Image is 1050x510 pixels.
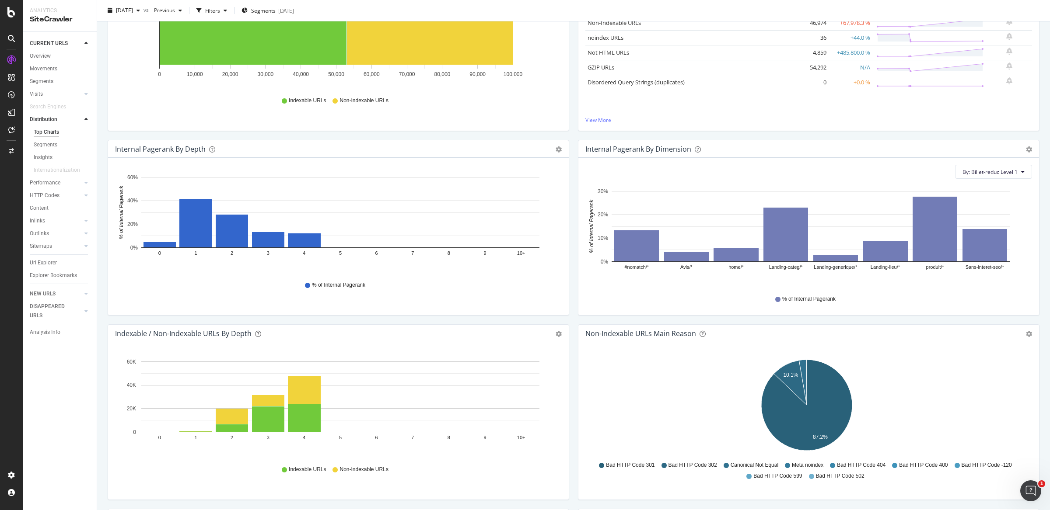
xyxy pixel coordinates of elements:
span: 1 [1038,480,1045,487]
td: N/A [829,60,872,75]
text: % of Internal Pagerank [588,199,595,253]
div: Indexable / Non-Indexable URLs by Depth [115,329,252,338]
text: Landing-lieu/* [871,265,900,270]
text: 10+ [517,435,525,441]
text: 60,000 [364,71,380,77]
div: Top Charts [34,128,59,137]
span: Non-Indexable URLs [339,97,388,104]
div: A chart. [585,356,1028,458]
span: Non-Indexable URLs [339,466,388,473]
a: Non-Indexable URLs [588,19,641,27]
text: 50,000 [328,71,344,77]
a: noindex URLs [588,34,623,42]
text: 0 [158,251,161,256]
div: gear [556,146,562,153]
a: Content [30,204,91,213]
div: gear [1026,146,1032,153]
span: % of Internal Pagerank [782,295,836,303]
div: Analytics [30,7,90,14]
span: Segments [251,7,276,14]
span: Indexable URLs [289,466,326,473]
div: Internationalization [34,166,80,175]
td: 54,292 [794,60,829,75]
div: Filters [205,7,220,14]
a: Explorer Bookmarks [30,271,91,280]
text: 90,000 [469,71,486,77]
text: 5 [339,251,342,256]
span: Bad HTTP Code 302 [668,461,717,469]
a: Url Explorer [30,258,91,267]
div: Internal Pagerank by Depth [115,145,206,153]
text: 9 [483,435,486,441]
text: 87.2% [813,434,828,440]
span: Bad HTTP Code 599 [753,472,802,480]
text: 2 [231,435,233,441]
span: Previous [150,7,175,14]
div: Distribution [30,115,57,124]
div: SiteCrawler [30,14,90,24]
span: By: Billet-reduc Level 1 [962,168,1018,176]
iframe: Intercom live chat [1020,480,1041,501]
text: 40,000 [293,71,309,77]
a: CURRENT URLS [30,39,82,48]
a: Distribution [30,115,82,124]
text: 0 [133,429,136,435]
text: 0% [130,245,138,251]
text: 40K [127,382,136,389]
div: CURRENT URLS [30,39,68,48]
text: 80,000 [434,71,451,77]
span: Bad HTTP Code 400 [899,461,948,469]
div: bell-plus [1006,62,1012,69]
a: Segments [30,77,91,86]
text: 1 [194,435,197,441]
div: Analysis Info [30,328,60,337]
text: Avis/* [680,265,693,270]
svg: A chart. [115,172,557,273]
div: Outlinks [30,229,49,238]
a: Analysis Info [30,328,91,337]
div: gear [556,331,562,337]
span: % of Internal Pagerank [312,281,365,289]
a: View More [585,116,1032,124]
text: 3 [267,251,269,256]
div: Explorer Bookmarks [30,271,77,280]
td: +0.0 % [829,75,872,90]
a: Performance [30,178,82,187]
a: Search Engines [30,102,75,111]
text: 4 [303,251,305,256]
text: 0% [601,259,609,265]
button: [DATE] [104,3,143,17]
div: Inlinks [30,216,45,226]
span: Meta noindex [792,461,823,469]
span: Bad HTTP Code 502 [816,472,864,480]
button: Filters [193,3,231,17]
span: vs [143,6,150,13]
text: 1 [194,251,197,256]
div: Insights [34,153,52,162]
text: 40% [127,198,138,204]
text: Sans-interet-seo/* [966,265,1004,270]
a: DISAPPEARED URLS [30,302,82,320]
div: bell-plus [1006,48,1012,55]
text: 20K [127,406,136,412]
svg: A chart. [585,186,1028,287]
span: Bad HTTP Code 404 [837,461,885,469]
a: Not HTML URLs [588,49,629,56]
div: bell-plus [1006,18,1012,25]
text: 20% [127,221,138,227]
span: Bad HTTP Code -120 [962,461,1012,469]
td: +485,800.0 % [829,45,872,60]
text: 4 [303,435,305,441]
button: Segments[DATE] [238,3,297,17]
text: 10+ [517,251,525,256]
svg: A chart. [115,356,557,458]
text: Landing-categ/* [769,265,803,270]
text: 9 [483,251,486,256]
td: 46,974 [794,15,829,30]
text: 10.1% [783,372,798,378]
a: Sitemaps [30,242,82,251]
a: Movements [30,64,91,73]
td: +44.0 % [829,30,872,45]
